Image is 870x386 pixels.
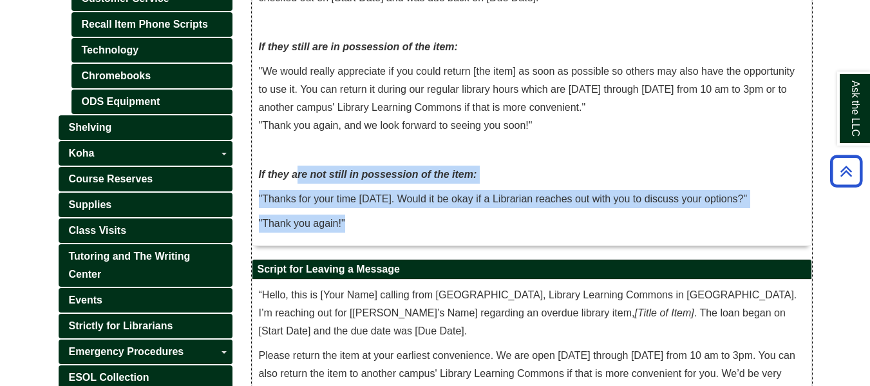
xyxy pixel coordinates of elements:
[59,193,232,217] a: Supplies
[69,251,191,280] span: Tutoring and The Writing Center
[69,372,149,383] span: ESOL Collection
[252,260,811,280] h2: Script for Leaving a Message
[259,169,477,180] strong: If they are not still in possession of the item:
[259,286,805,340] p: “Hello, this is [Your Name] calling from [GEOGRAPHIC_DATA], Library Learning Commons in [GEOGRAPH...
[69,148,95,159] span: Koha
[69,320,173,331] span: Strictly for Librarians
[59,314,232,338] a: Strictly for Librarians
[71,90,232,114] a: ODS Equipment
[826,162,867,180] a: Back to Top
[69,225,127,236] span: Class Visits
[69,122,112,133] span: Shelving
[59,115,232,140] a: Shelving
[634,307,694,318] em: [Title of Item]
[59,288,232,313] a: Events
[59,141,232,166] a: Koha
[59,167,232,191] a: Course Reserves
[59,244,232,287] a: Tutoring and The Writing Center
[69,294,102,305] span: Events
[71,38,232,63] a: Technology
[259,41,458,52] em: If they still are in possession of the item:
[71,12,232,37] a: Recall Item Phone Scripts
[71,64,232,88] a: Chromebooks
[259,190,805,208] p: "Thanks for your time [DATE]. Would it be okay if a Librarian reaches out with you to discuss you...
[259,215,805,233] p: "Thank you again!"
[259,63,805,135] p: "We would really appreciate if you could return [the item] as soon as possible so others may also...
[59,340,232,364] a: Emergency Procedures
[69,346,184,357] span: Emergency Procedures
[59,218,232,243] a: Class Visits
[69,173,153,184] span: Course Reserves
[69,199,112,210] span: Supplies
